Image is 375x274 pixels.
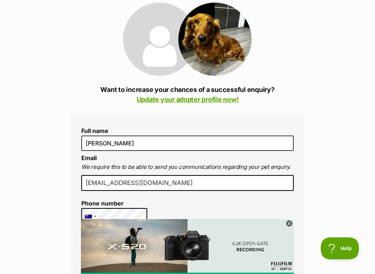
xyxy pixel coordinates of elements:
[81,127,294,134] label: Full name
[81,154,97,162] label: Email
[321,237,360,259] iframe: Help Scout Beacon - Open
[81,163,294,171] p: We require this to be able to send you communications regarding your pet enquiry.
[137,96,239,103] a: Update your adopter profile now!
[70,85,305,104] p: Want to increase your chances of a successful enquiry?
[81,200,147,207] label: Phone number
[178,3,252,76] img: Daisy
[81,136,294,151] input: E.g. Jimmy Chew
[82,208,99,225] div: Australia: +61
